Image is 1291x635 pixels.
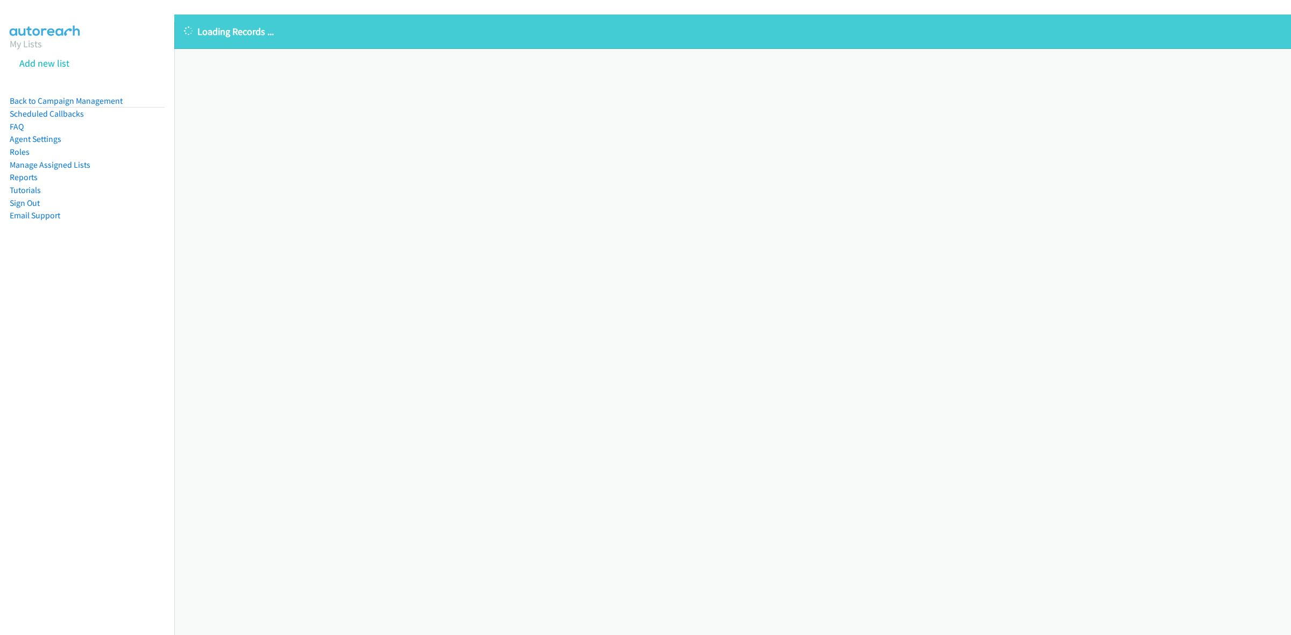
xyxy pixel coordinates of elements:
a: Agent Settings [10,134,61,144]
a: Email Support [10,210,60,220]
a: Back to Campaign Management [10,96,123,106]
a: Reports [10,172,38,182]
a: Tutorials [10,185,41,195]
a: Sign Out [10,198,40,208]
p: Loading Records ... [184,24,1281,39]
a: Scheduled Callbacks [10,109,84,119]
a: FAQ [10,122,24,132]
a: Manage Assigned Lists [10,160,90,170]
a: My Lists [10,38,42,50]
a: Add new list [19,57,69,69]
a: Roles [10,147,30,157]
